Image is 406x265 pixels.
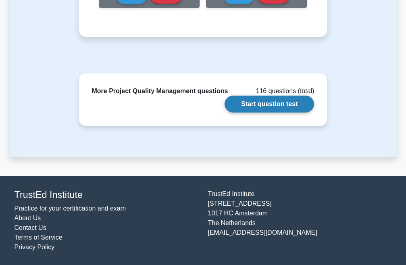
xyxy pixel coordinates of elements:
div: 116 questions (total) [253,86,314,96]
a: About Us [15,215,41,221]
a: Privacy Policy [15,244,55,250]
a: Practice for your certification and exam [15,205,126,212]
div: TrustEd Institute [STREET_ADDRESS] 1017 HC Amsterdam The Netherlands [EMAIL_ADDRESS][DOMAIN_NAME] [203,189,397,252]
a: Start question test [225,96,314,113]
a: Terms of Service [15,234,62,241]
h4: TrustEd Institute [15,189,198,200]
a: Contact Us [15,224,46,231]
div: More Project Quality Management questions [92,86,228,96]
